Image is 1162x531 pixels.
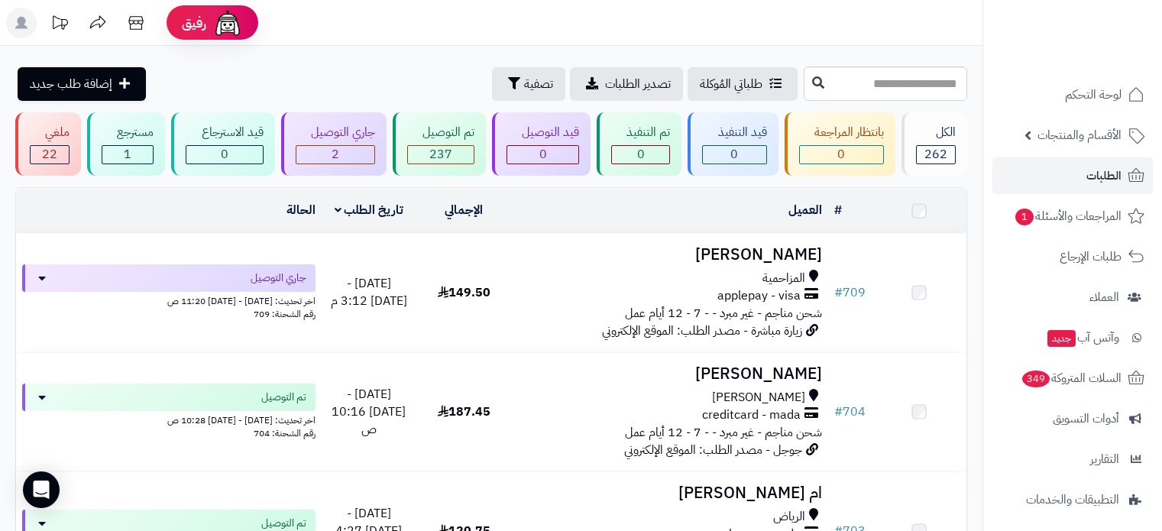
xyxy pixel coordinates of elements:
[992,238,1153,275] a: طلبات الإرجاع
[700,75,762,93] span: طلباتي المُوكلة
[30,124,70,141] div: ملغي
[1086,165,1122,186] span: الطلبات
[254,307,316,321] span: رقم الشحنة: 709
[332,385,406,439] span: [DATE] - [DATE] 10:16 ص
[445,201,483,219] a: الإجمالي
[517,365,821,383] h3: [PERSON_NAME]
[1090,448,1119,470] span: التقارير
[924,145,947,164] span: 262
[625,423,822,442] span: شحن مناجم - غير مبرد - - 7 - 12 أيام عمل
[286,201,316,219] a: الحالة
[492,67,565,101] button: تصفية
[524,75,553,93] span: تصفية
[702,124,766,141] div: قيد التنفيذ
[730,145,738,164] span: 0
[717,287,801,305] span: applepay - visa
[517,246,821,264] h3: [PERSON_NAME]
[605,75,671,93] span: تصدير الطلبات
[992,441,1153,478] a: التقارير
[1021,367,1122,389] span: السلات المتروكة
[390,112,489,176] a: تم التوصيل 237
[625,304,822,322] span: شحن مناجم - غير مبرد - - 7 - 12 أيام عمل
[408,146,474,164] div: 237
[407,124,474,141] div: تم التوصيل
[1047,330,1076,347] span: جديد
[1089,287,1119,308] span: العملاء
[992,157,1153,194] a: الطلبات
[186,146,262,164] div: 0
[898,112,970,176] a: الكل262
[773,508,805,526] span: الرياض
[438,403,490,421] span: 187.45
[712,389,805,406] span: [PERSON_NAME]
[168,112,277,176] a: قيد الاسترجاع 0
[782,112,898,176] a: بانتظار المراجعة 0
[1065,84,1122,105] span: لوحة التحكم
[992,198,1153,235] a: المراجعات والأسئلة1
[688,67,798,101] a: طلباتي المُوكلة
[42,145,57,164] span: 22
[992,360,1153,397] a: السلات المتروكة349
[84,112,168,176] a: مسترجع 1
[124,145,131,164] span: 1
[40,8,79,42] a: تحديثات المنصة
[539,145,547,164] span: 0
[594,112,685,176] a: تم التنفيذ 0
[834,403,843,421] span: #
[31,146,69,164] div: 22
[1046,327,1119,348] span: وآتس آب
[1037,125,1122,146] span: الأقسام والمنتجات
[834,283,866,302] a: #709
[570,67,683,101] a: تصدير الطلبات
[212,8,243,38] img: ai-face.png
[18,67,146,101] a: إضافة طلب جديد
[335,201,404,219] a: تاريخ الطلب
[834,403,866,421] a: #704
[992,76,1153,113] a: لوحة التحكم
[22,411,316,427] div: اخر تحديث: [DATE] - [DATE] 10:28 ص
[296,124,375,141] div: جاري التوصيل
[1026,489,1119,510] span: التطبيقات والخدمات
[429,145,452,164] span: 237
[800,146,883,164] div: 0
[30,75,112,93] span: إضافة طلب جديد
[517,484,821,502] h3: ام [PERSON_NAME]
[102,124,154,141] div: مسترجع
[611,124,670,141] div: تم التنفيذ
[624,441,802,459] span: جوجل - مصدر الطلب: الموقع الإلكتروني
[251,270,306,286] span: جاري التوصيل
[332,145,339,164] span: 2
[186,124,263,141] div: قيد الاسترجاع
[1060,246,1122,267] span: طلبات الإرجاع
[762,270,805,287] span: المزاحمية
[507,124,579,141] div: قيد التوصيل
[799,124,884,141] div: بانتظار المراجعة
[12,112,84,176] a: ملغي 22
[278,112,390,176] a: جاري التوصيل 2
[1015,209,1034,225] span: 1
[182,14,206,32] span: رفيق
[837,145,845,164] span: 0
[602,322,802,340] span: زيارة مباشرة - مصدر الطلب: الموقع الإلكتروني
[261,390,306,405] span: تم التوصيل
[489,112,594,176] a: قيد التوصيل 0
[916,124,956,141] div: الكل
[438,283,490,302] span: 149.50
[703,146,765,164] div: 0
[1022,371,1050,387] span: 349
[702,406,801,424] span: creditcard - mada
[612,146,669,164] div: 0
[1053,408,1119,429] span: أدوات التسويق
[254,426,316,440] span: رقم الشحنة: 704
[637,145,645,164] span: 0
[296,146,374,164] div: 2
[261,516,306,531] span: تم التوصيل
[992,400,1153,437] a: أدوات التسويق
[507,146,578,164] div: 0
[102,146,153,164] div: 1
[22,292,316,308] div: اخر تحديث: [DATE] - [DATE] 11:20 ص
[23,471,60,508] div: Open Intercom Messenger
[992,481,1153,518] a: التطبيقات والخدمات
[992,279,1153,316] a: العملاء
[331,274,407,310] span: [DATE] - [DATE] 3:12 م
